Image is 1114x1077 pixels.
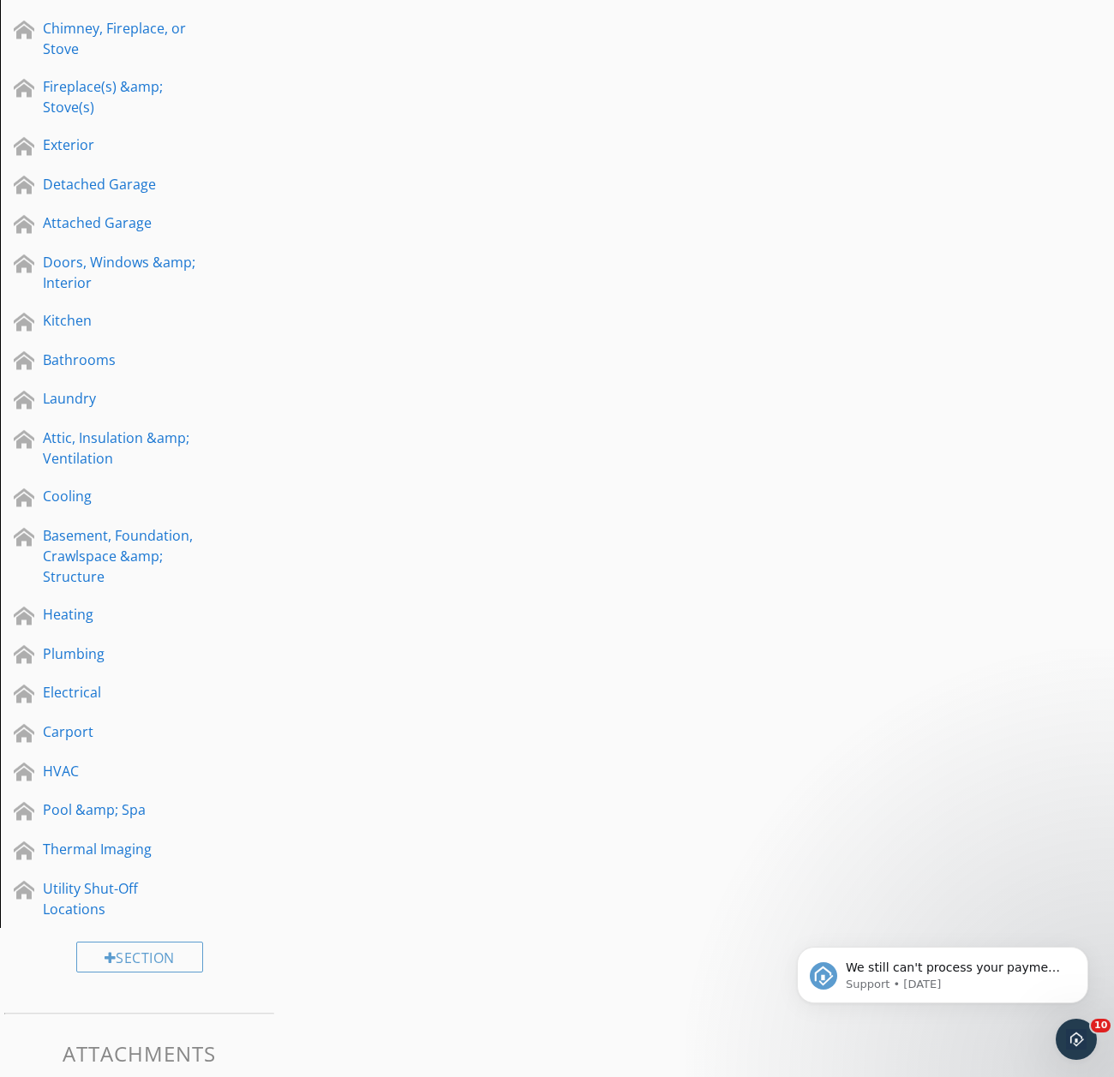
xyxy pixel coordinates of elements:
[43,604,197,625] div: Heating
[75,50,290,148] span: We still can't process your payment using your card XXXX2264 (exp. 2029-2) so we canceled your su...
[43,839,197,859] div: Thermal Imaging
[1091,1019,1111,1032] span: 10
[43,799,197,820] div: Pool &amp; Spa
[43,174,197,194] div: Detached Garage
[43,682,197,703] div: Electrical
[43,212,197,233] div: Attached Garage
[76,942,203,972] div: Section
[75,66,296,81] p: Message from Support, sent 5d ago
[43,388,197,409] div: Laundry
[43,721,197,742] div: Carport
[43,486,197,506] div: Cooling
[43,350,197,370] div: Bathrooms
[43,310,197,331] div: Kitchen
[43,135,197,155] div: Exterior
[1056,1019,1097,1060] iframe: Intercom live chat
[43,428,197,469] div: Attic, Insulation &amp; Ventilation
[43,76,197,117] div: Fireplace(s) &amp; Stove(s)
[43,878,197,919] div: Utility Shut-Off Locations
[771,911,1114,1031] iframe: Intercom notifications message
[43,252,197,293] div: Doors, Windows &amp; Interior
[43,18,197,59] div: Chimney, Fireplace, or Stove
[43,525,197,587] div: Basement, Foundation, Crawlspace &amp; Structure
[43,761,197,781] div: HVAC
[43,643,197,664] div: Plumbing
